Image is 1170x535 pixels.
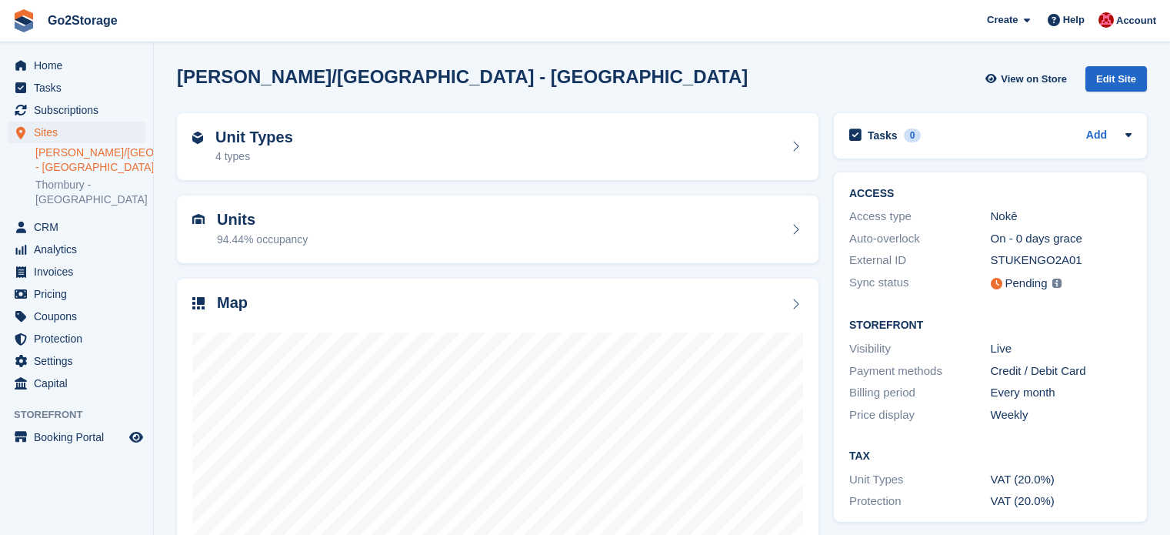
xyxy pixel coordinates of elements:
h2: Storefront [849,319,1132,332]
div: STUKENGO2A01 [991,252,1132,269]
a: Edit Site [1085,66,1147,98]
img: stora-icon-8386f47178a22dfd0bd8f6a31ec36ba5ce8667c1dd55bd0f319d3a0aa187defe.svg [12,9,35,32]
a: menu [8,426,145,448]
span: Booking Portal [34,426,126,448]
img: map-icn-33ee37083ee616e46c38cad1a60f524a97daa1e2b2c8c0bc3eb3415660979fc1.svg [192,297,205,309]
a: Go2Storage [42,8,124,33]
div: Billing period [849,384,991,402]
div: Payment methods [849,363,991,380]
span: Help [1063,12,1085,28]
div: Access type [849,208,991,226]
h2: Map [217,294,248,312]
a: menu [8,216,145,238]
span: Subscriptions [34,99,126,121]
div: Nokē [991,208,1132,226]
div: Auto-overlock [849,230,991,248]
span: Capital [34,373,126,394]
h2: Tax [849,450,1132,463]
span: Pricing [34,283,126,305]
span: View on Store [1001,72,1067,87]
div: 4 types [215,149,293,165]
a: menu [8,283,145,305]
h2: Unit Types [215,129,293,146]
img: unit-icn-7be61d7bf1b0ce9d3e12c5938cc71ed9869f7b940bace4675aadf7bd6d80202e.svg [192,214,205,225]
img: unit-type-icn-2b2737a686de81e16bb02015468b77c625bbabd49415b5ef34ead5e3b44a266d.svg [192,132,203,144]
span: CRM [34,216,126,238]
div: Visibility [849,340,991,358]
a: menu [8,261,145,283]
a: Units 94.44% occupancy [177,196,818,263]
span: Create [987,12,1018,28]
h2: Units [217,211,308,229]
div: Every month [991,384,1132,402]
a: Preview store [127,428,145,446]
span: Protection [34,328,126,349]
span: Storefront [14,407,153,423]
div: Unit Types [849,471,991,489]
div: On - 0 days grace [991,230,1132,248]
div: 94.44% occupancy [217,232,308,248]
img: James Pearson [1098,12,1114,28]
a: menu [8,350,145,372]
div: Credit / Debit Card [991,363,1132,380]
a: [PERSON_NAME]/[GEOGRAPHIC_DATA] - [GEOGRAPHIC_DATA] [35,145,145,175]
div: VAT (20.0%) [991,493,1132,510]
a: menu [8,239,145,260]
div: Pending [1005,275,1048,293]
a: menu [8,373,145,394]
span: Home [34,55,126,76]
span: Tasks [34,77,126,99]
a: menu [8,99,145,121]
a: menu [8,306,145,327]
div: 0 [904,129,922,142]
a: menu [8,328,145,349]
span: Analytics [34,239,126,260]
a: Unit Types 4 types [177,113,818,181]
div: Sync status [849,274,991,293]
a: menu [8,122,145,143]
span: Account [1116,13,1156,28]
h2: Tasks [868,129,898,142]
div: Weekly [991,406,1132,424]
a: Thornbury - [GEOGRAPHIC_DATA] [35,178,145,207]
div: Price display [849,406,991,424]
div: Edit Site [1085,66,1147,92]
a: View on Store [983,66,1073,92]
div: Live [991,340,1132,358]
h2: ACCESS [849,188,1132,200]
h2: [PERSON_NAME]/[GEOGRAPHIC_DATA] - [GEOGRAPHIC_DATA] [177,66,748,87]
a: Add [1086,127,1107,145]
img: icon-info-grey-7440780725fd019a000dd9b08b2336e03edf1995a4989e88bcd33f0948082b44.svg [1052,279,1062,288]
a: menu [8,77,145,99]
span: Invoices [34,261,126,283]
span: Settings [34,350,126,372]
a: menu [8,55,145,76]
div: External ID [849,252,991,269]
span: Sites [34,122,126,143]
span: Coupons [34,306,126,327]
div: VAT (20.0%) [991,471,1132,489]
div: Protection [849,493,991,510]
